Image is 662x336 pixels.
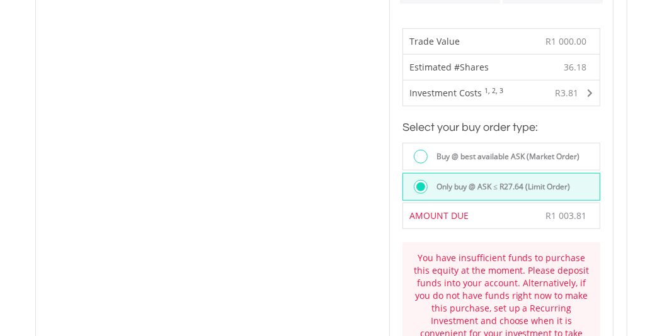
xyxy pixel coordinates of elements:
sup: 1, 2, 3 [484,86,503,95]
label: Only buy @ ASK ≤ R27.64 (Limit Order) [429,180,570,194]
label: Buy @ best available ASK (Market Order) [429,150,579,164]
span: R1 000.00 [545,35,586,47]
span: AMOUNT DUE [409,210,469,221]
h3: Select your buy order type: [402,119,601,137]
span: Investment Costs [409,87,482,99]
span: R3.81 [555,87,578,99]
span: 36.18 [564,61,586,74]
span: Trade Value [409,35,460,47]
span: R1 003.81 [545,210,586,221]
span: Estimated #Shares [409,61,489,73]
